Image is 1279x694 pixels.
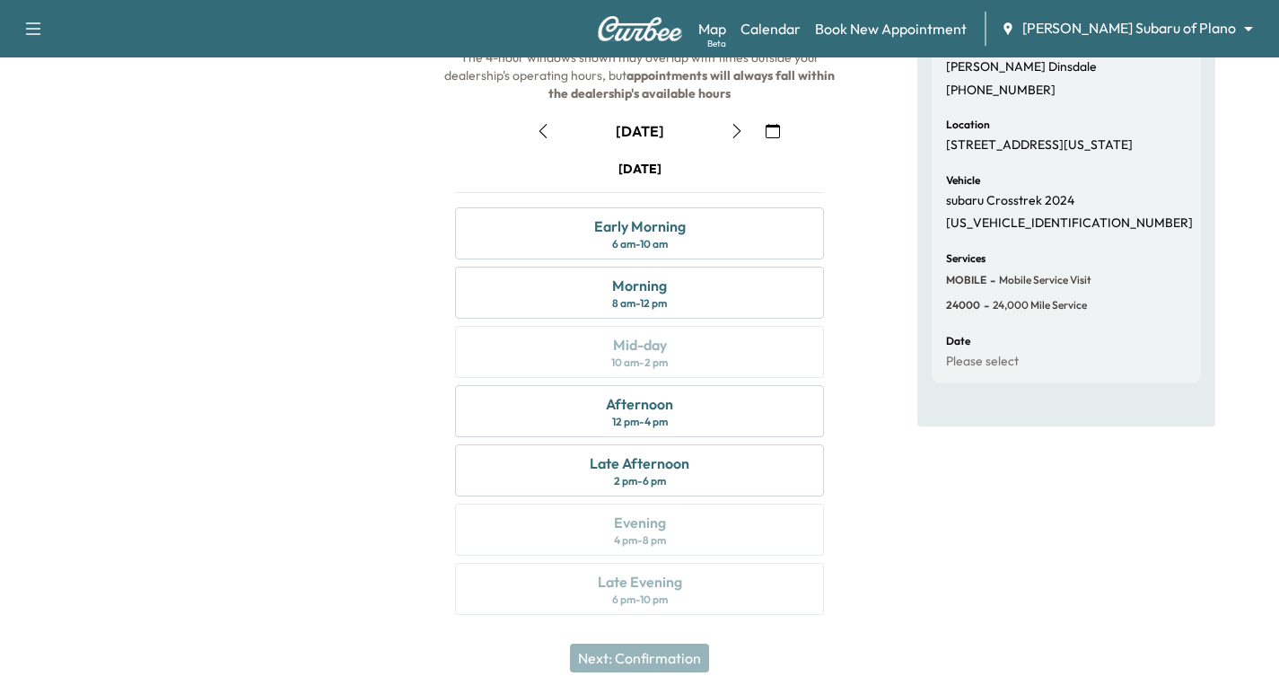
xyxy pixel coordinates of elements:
[612,275,667,296] div: Morning
[946,354,1019,370] p: Please select
[606,393,673,415] div: Afternoon
[946,59,1097,75] p: [PERSON_NAME] Dinsdale
[989,298,1087,312] span: 24,000 mile Service
[612,415,668,429] div: 12 pm - 4 pm
[946,253,986,264] h6: Services
[614,474,666,488] div: 2 pm - 6 pm
[740,18,801,40] a: Calendar
[1022,18,1236,39] span: [PERSON_NAME] Subaru of Plano
[590,452,689,474] div: Late Afternoon
[612,237,668,251] div: 6 am - 10 am
[980,296,989,314] span: -
[986,271,995,289] span: -
[946,83,1056,99] p: [PHONE_NUMBER]
[548,67,837,101] b: appointments will always fall within the dealership's available hours
[946,273,986,287] span: MOBILE
[594,215,686,237] div: Early Morning
[995,273,1091,287] span: Mobile Service Visit
[946,119,990,130] h6: Location
[946,193,1074,209] p: subaru Crosstrek 2024
[707,37,726,50] div: Beta
[946,175,980,186] h6: Vehicle
[597,16,683,41] img: Curbee Logo
[946,137,1133,154] p: [STREET_ADDRESS][US_STATE]
[618,160,661,178] div: [DATE]
[616,121,664,141] div: [DATE]
[815,18,967,40] a: Book New Appointment
[946,215,1193,232] p: [US_VEHICLE_IDENTIFICATION_NUMBER]
[698,18,726,40] a: MapBeta
[946,298,980,312] span: 24000
[946,336,970,347] h6: Date
[612,296,667,311] div: 8 am - 12 pm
